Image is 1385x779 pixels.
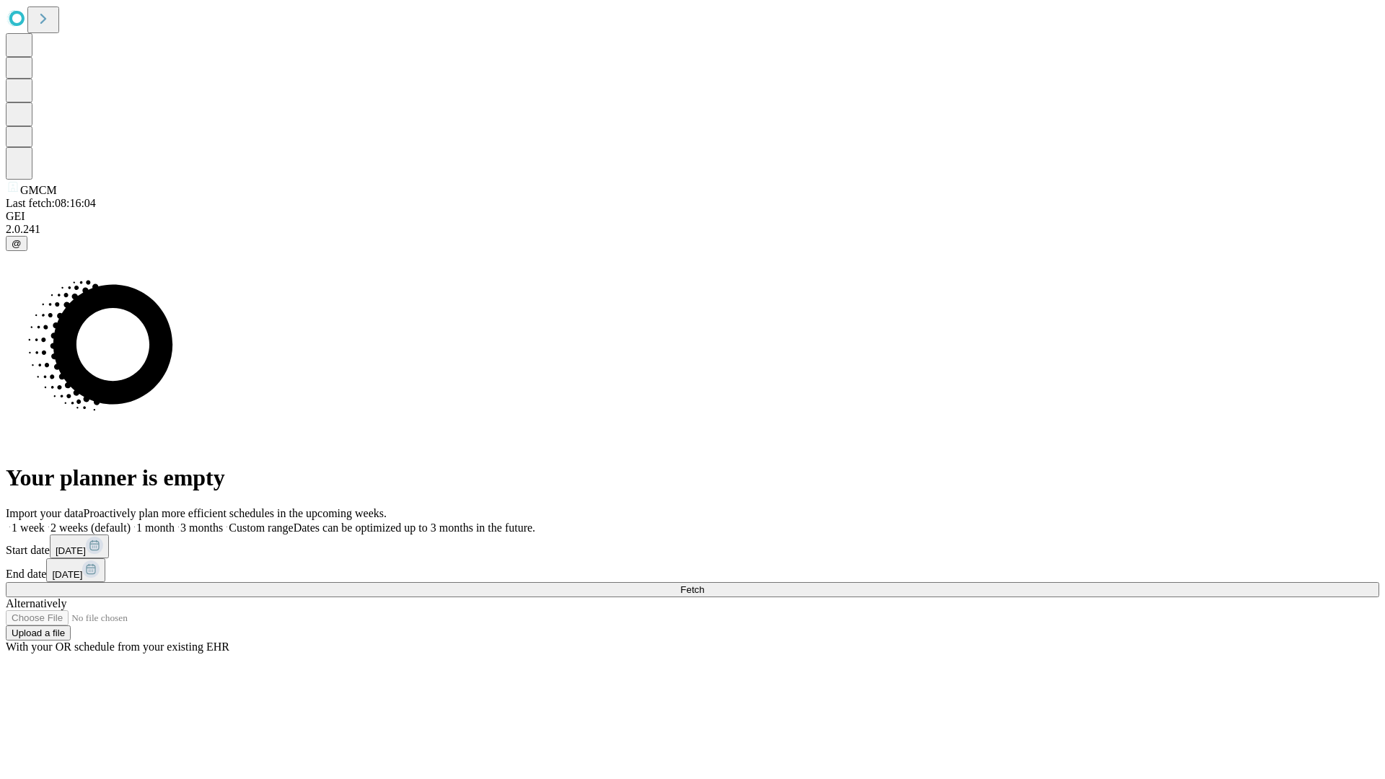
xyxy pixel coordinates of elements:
[6,582,1379,597] button: Fetch
[294,521,535,534] span: Dates can be optimized up to 3 months in the future.
[56,545,86,556] span: [DATE]
[84,507,387,519] span: Proactively plan more efficient schedules in the upcoming weeks.
[136,521,175,534] span: 1 month
[6,465,1379,491] h1: Your planner is empty
[6,641,229,653] span: With your OR schedule from your existing EHR
[12,238,22,249] span: @
[6,197,96,209] span: Last fetch: 08:16:04
[6,210,1379,223] div: GEI
[6,223,1379,236] div: 2.0.241
[6,534,1379,558] div: Start date
[6,507,84,519] span: Import your data
[229,521,293,534] span: Custom range
[46,558,105,582] button: [DATE]
[52,569,82,580] span: [DATE]
[6,236,27,251] button: @
[680,584,704,595] span: Fetch
[12,521,45,534] span: 1 week
[50,534,109,558] button: [DATE]
[20,184,57,196] span: GMCM
[6,597,66,609] span: Alternatively
[180,521,223,534] span: 3 months
[50,521,131,534] span: 2 weeks (default)
[6,558,1379,582] div: End date
[6,625,71,641] button: Upload a file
